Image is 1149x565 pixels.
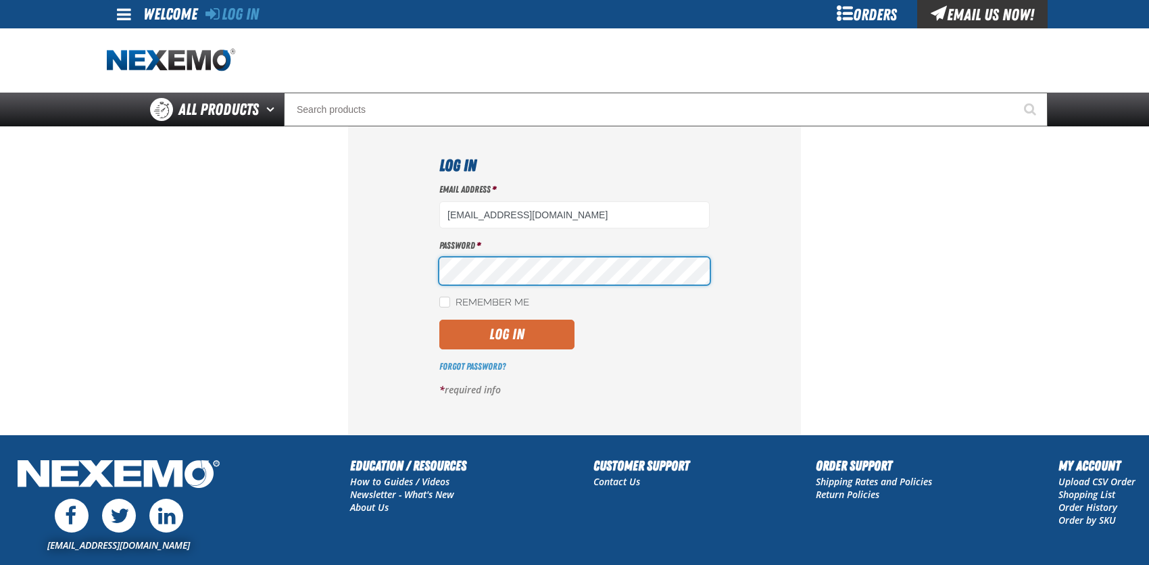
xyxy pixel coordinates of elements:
[439,297,450,308] input: Remember Me
[439,153,710,178] h1: Log In
[1058,456,1135,476] h2: My Account
[593,456,689,476] h2: Customer Support
[439,183,710,196] label: Email Address
[14,456,224,495] img: Nexemo Logo
[1058,488,1115,501] a: Shopping List
[1058,475,1135,488] a: Upload CSV Order
[439,384,710,397] p: required info
[816,488,879,501] a: Return Policies
[350,475,449,488] a: How to Guides / Videos
[107,49,235,72] img: Nexemo logo
[284,93,1048,126] input: Search
[107,49,235,72] a: Home
[1014,93,1048,126] button: Start Searching
[439,320,574,349] button: Log In
[439,361,506,372] a: Forgot Password?
[350,456,466,476] h2: Education / Resources
[262,93,284,126] button: Open All Products pages
[350,488,454,501] a: Newsletter - What's New
[439,239,710,252] label: Password
[178,97,259,122] span: All Products
[1058,501,1117,514] a: Order History
[439,297,529,310] label: Remember Me
[816,475,932,488] a: Shipping Rates and Policies
[47,539,190,551] a: [EMAIL_ADDRESS][DOMAIN_NAME]
[1058,514,1116,526] a: Order by SKU
[205,5,259,24] a: Log In
[816,456,932,476] h2: Order Support
[593,475,640,488] a: Contact Us
[350,501,389,514] a: About Us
